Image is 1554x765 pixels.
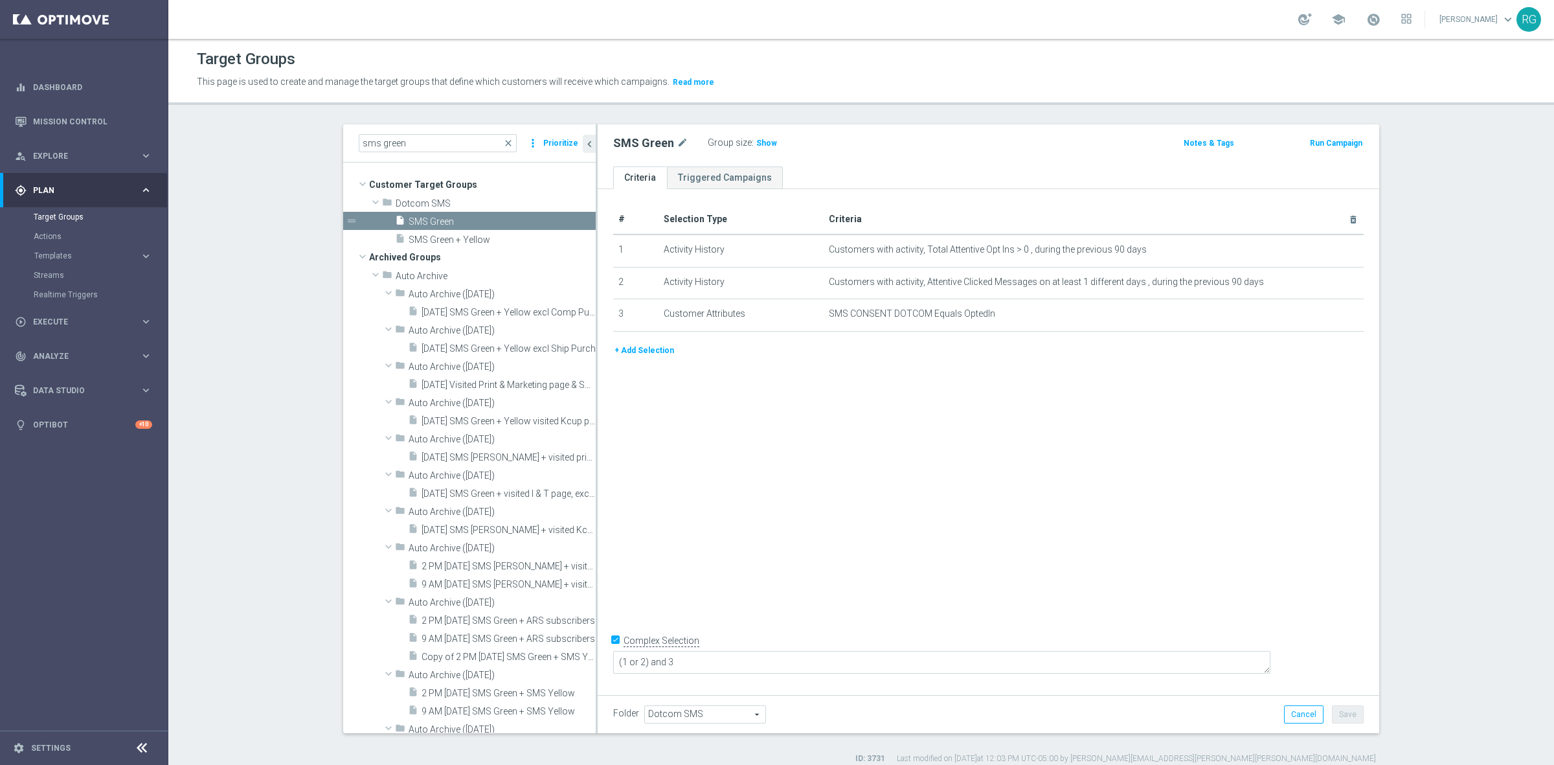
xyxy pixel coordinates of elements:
[659,299,824,332] td: Customer Attributes
[395,723,405,738] i: folder
[671,75,715,89] button: Read more
[422,416,596,427] span: 6.12.23 SMS Green &#x2B; Yellow visited Kcup page, excl purchases
[14,385,153,396] button: Data Studio keyboard_arrow_right
[409,434,596,445] span: Auto Archive (2023-07-14)
[408,523,418,538] i: insert_drive_file
[677,135,688,151] i: mode_edit
[395,596,405,611] i: folder
[15,82,27,93] i: equalizer
[708,137,752,148] label: Group size
[34,290,135,300] a: Realtime Triggers
[1348,214,1358,225] i: delete_forever
[422,307,596,318] span: 5.30.23 SMS Green &#x2B; Yellow excl Comp Purch
[422,579,596,590] span: 9 AM 6.23.23 SMS Green &#x2B; visited Furniture page page, excl purchases
[15,407,152,442] div: Optibot
[541,135,580,152] button: Prioritize
[382,269,392,284] i: folder
[140,150,152,162] i: keyboard_arrow_right
[34,207,167,227] div: Target Groups
[33,187,140,194] span: Plan
[395,505,405,520] i: folder
[409,724,596,735] span: Auto Archive (2023-07-29)
[33,387,140,394] span: Data Studio
[359,134,517,152] input: Quick find group or folder
[33,152,140,160] span: Explore
[752,137,754,148] label: :
[409,470,596,481] span: Auto Archive (2023-07-20)
[395,233,405,248] i: insert_drive_file
[15,316,140,328] div: Execute
[15,150,27,162] i: person_search
[395,360,405,375] i: folder
[409,398,596,409] span: Auto Archive (2023-07-13)
[409,543,596,554] span: Auto Archive (2023-07-24)
[659,234,824,267] td: Activity History
[526,134,539,152] i: more_vert
[395,396,405,411] i: folder
[422,688,596,699] span: 2 PM 6.27.23 SMS Green &#x2B; SMS Yellow
[583,138,596,150] i: chevron_left
[369,176,596,194] span: Customer Target Groups
[613,299,659,332] td: 3
[408,632,418,647] i: insert_drive_file
[140,384,152,396] i: keyboard_arrow_right
[395,542,405,556] i: folder
[140,184,152,196] i: keyboard_arrow_right
[15,150,140,162] div: Explore
[422,615,596,626] span: 2 PM 6.26.23 SMS Green &#x2B; ARS subscribers
[15,104,152,139] div: Mission Control
[140,350,152,362] i: keyboard_arrow_right
[409,670,596,681] span: Auto Archive (2023-07-28)
[613,135,674,151] h2: SMS Green
[34,246,167,266] div: Templates
[408,578,418,593] i: insert_drive_file
[409,507,596,518] span: Auto Archive (2023-07-22)
[613,205,659,234] th: #
[15,350,140,362] div: Analyze
[583,135,596,153] button: chevron_left
[197,50,295,69] h1: Target Groups
[395,288,405,303] i: folder
[409,289,596,300] span: Auto Archive (2023-06-30)
[409,234,596,245] span: SMS Green &#x2B; Yellow
[15,419,27,431] i: lightbulb
[659,205,824,234] th: Selection Type
[140,315,152,328] i: keyboard_arrow_right
[408,342,418,357] i: insert_drive_file
[756,139,777,148] span: Show
[667,166,783,189] a: Triggered Campaigns
[829,277,1264,288] span: Customers with activity, Attentive Clicked Messages on at least 1 different days , during the pre...
[15,316,27,328] i: play_circle_outline
[135,420,152,429] div: +10
[33,70,152,104] a: Dashboard
[659,267,824,299] td: Activity History
[34,227,167,246] div: Actions
[613,343,675,358] button: + Add Selection
[34,251,153,261] button: Templates keyboard_arrow_right
[34,252,140,260] div: Templates
[408,614,418,629] i: insert_drive_file
[613,234,659,267] td: 1
[34,212,135,222] a: Target Groups
[34,252,127,260] span: Templates
[1309,136,1364,150] button: Run Campaign
[34,266,167,285] div: Streams
[1438,10,1516,29] a: [PERSON_NAME]keyboard_arrow_down
[396,198,596,209] span: Dotcom SMS
[14,117,153,127] div: Mission Control
[382,197,392,212] i: folder
[1516,7,1541,32] div: RG
[34,285,167,304] div: Realtime Triggers
[613,166,667,189] a: Criteria
[408,705,418,720] i: insert_drive_file
[13,742,25,754] i: settings
[1182,136,1235,150] button: Notes & Tags
[14,351,153,361] div: track_changes Analyze keyboard_arrow_right
[33,104,152,139] a: Mission Control
[408,687,418,702] i: insert_drive_file
[14,185,153,196] button: gps_fixed Plan keyboard_arrow_right
[369,248,596,266] span: Archived Groups
[14,317,153,327] button: play_circle_outline Execute keyboard_arrow_right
